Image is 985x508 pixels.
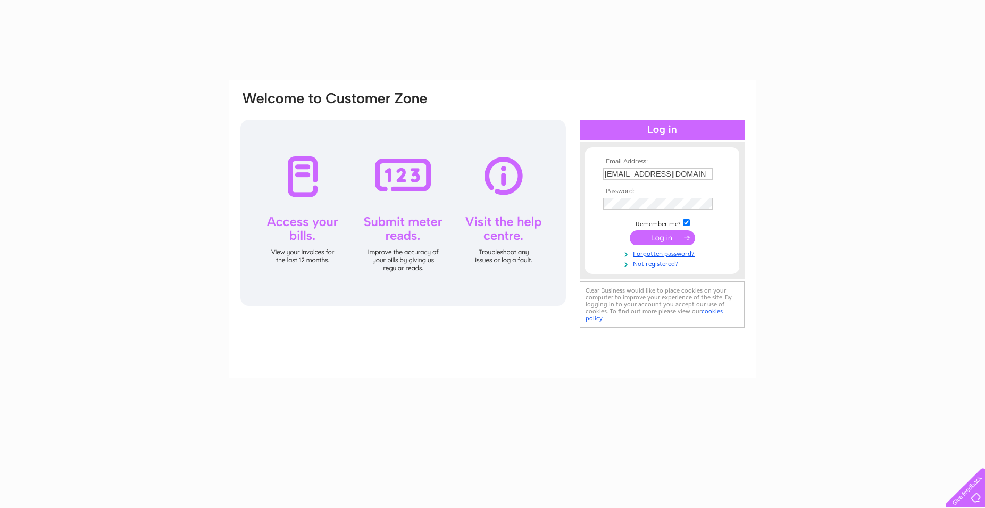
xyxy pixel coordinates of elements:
div: Clear Business would like to place cookies on your computer to improve your experience of the sit... [580,281,745,328]
a: Not registered? [603,258,724,268]
th: Password: [600,188,724,195]
th: Email Address: [600,158,724,165]
a: Forgotten password? [603,248,724,258]
td: Remember me? [600,218,724,228]
input: Submit [630,230,695,245]
a: cookies policy [586,307,723,322]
